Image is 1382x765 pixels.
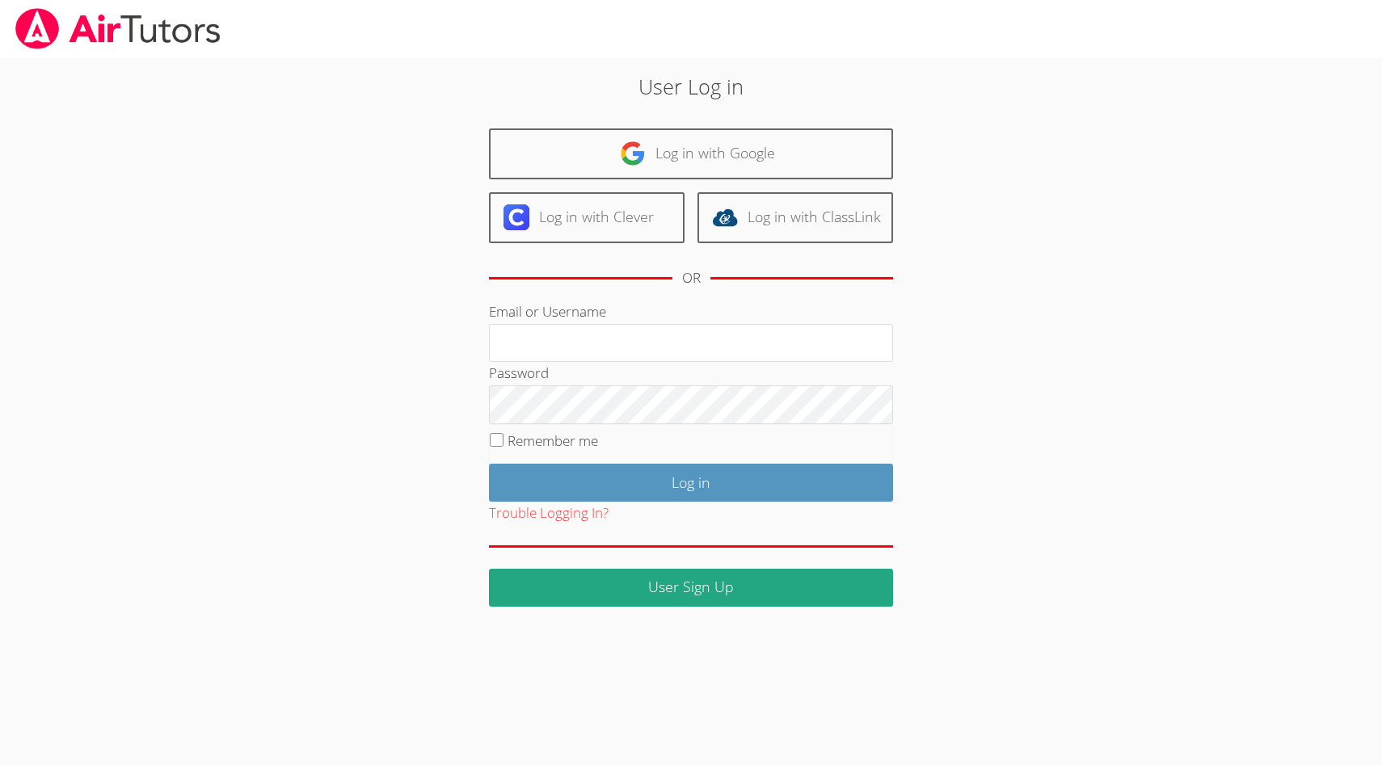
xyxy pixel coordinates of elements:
img: classlink-logo-d6bb404cc1216ec64c9a2012d9dc4662098be43eaf13dc465df04b49fa7ab582.svg [712,204,738,230]
img: clever-logo-6eab21bc6e7a338710f1a6ff85c0baf02591cd810cc4098c63d3a4b26e2feb20.svg [504,204,529,230]
label: Email or Username [489,302,606,321]
div: OR [682,267,701,290]
h2: User Log in [318,71,1064,102]
a: Log in with ClassLink [697,192,893,243]
label: Password [489,364,549,382]
img: google-logo-50288ca7cdecda66e5e0955fdab243c47b7ad437acaf1139b6f446037453330a.svg [620,141,646,166]
a: Log in with Google [489,128,893,179]
button: Trouble Logging In? [489,502,609,525]
a: User Sign Up [489,569,893,607]
img: airtutors_banner-c4298cdbf04f3fff15de1276eac7730deb9818008684d7c2e4769d2f7ddbe033.png [14,8,222,49]
label: Remember me [508,431,598,450]
a: Log in with Clever [489,192,685,243]
input: Log in [489,464,893,502]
